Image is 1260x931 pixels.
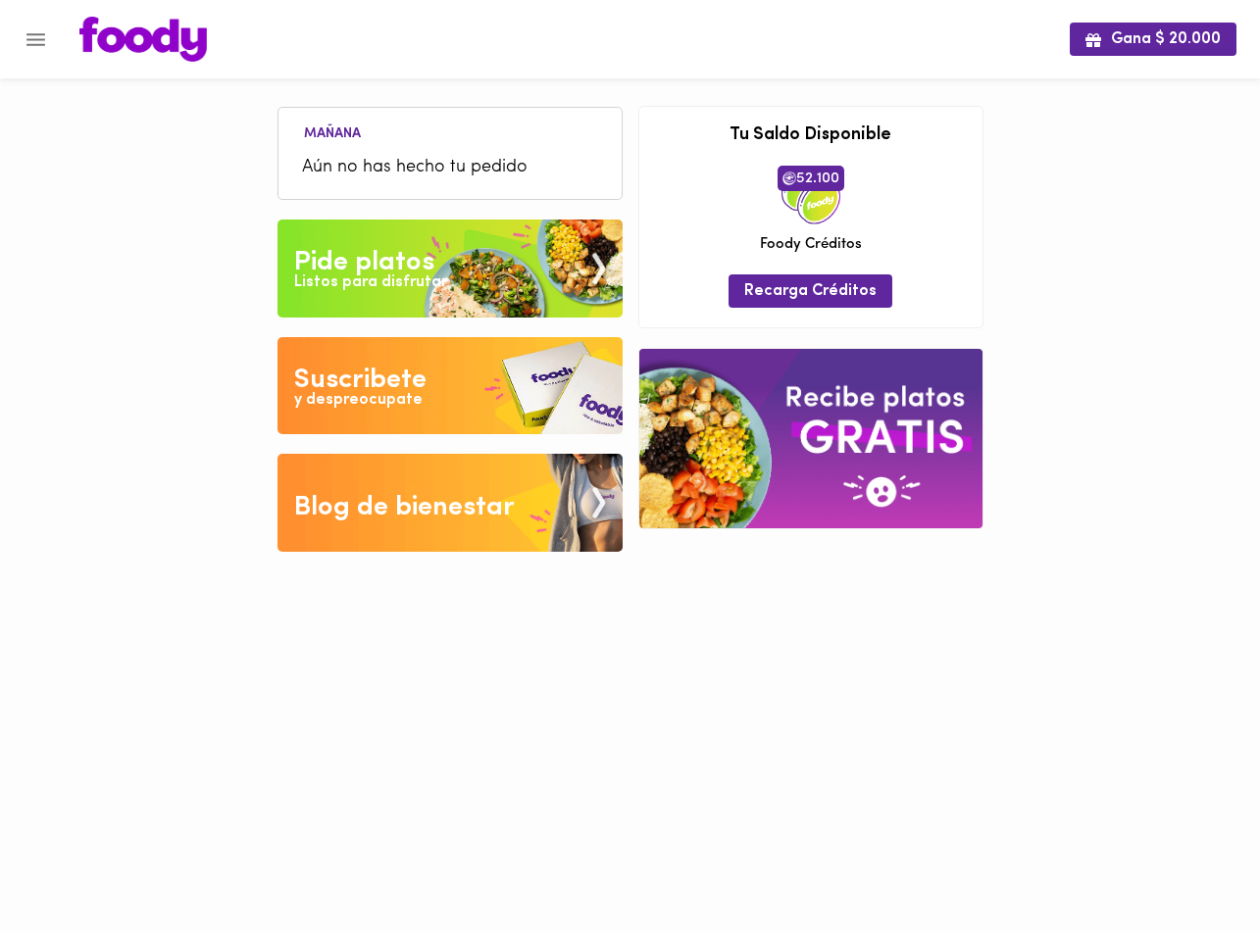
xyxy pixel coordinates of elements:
[654,126,968,146] h3: Tu Saldo Disponible
[1146,817,1240,911] iframe: Messagebird Livechat Widget
[639,349,983,528] img: referral-banner.png
[277,337,623,435] img: Disfruta bajar de peso
[781,166,840,224] img: credits-package.png
[12,16,60,64] button: Menu
[294,271,447,294] div: Listos para disfrutar
[294,488,515,527] div: Blog de bienestar
[778,166,844,191] span: 52.100
[294,389,423,412] div: y despreocupate
[782,171,796,185] img: foody-creditos.png
[302,155,598,181] span: Aún no has hecho tu pedido
[277,220,623,318] img: Pide un Platos
[277,454,623,552] img: Blog de bienestar
[79,17,207,62] img: logo.png
[294,243,434,282] div: Pide platos
[760,234,862,255] span: Foody Créditos
[744,282,877,301] span: Recarga Créditos
[729,274,892,307] button: Recarga Créditos
[288,122,377,141] li: Mañana
[294,361,427,400] div: Suscribete
[1085,30,1221,49] span: Gana $ 20.000
[1070,23,1236,55] button: Gana $ 20.000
